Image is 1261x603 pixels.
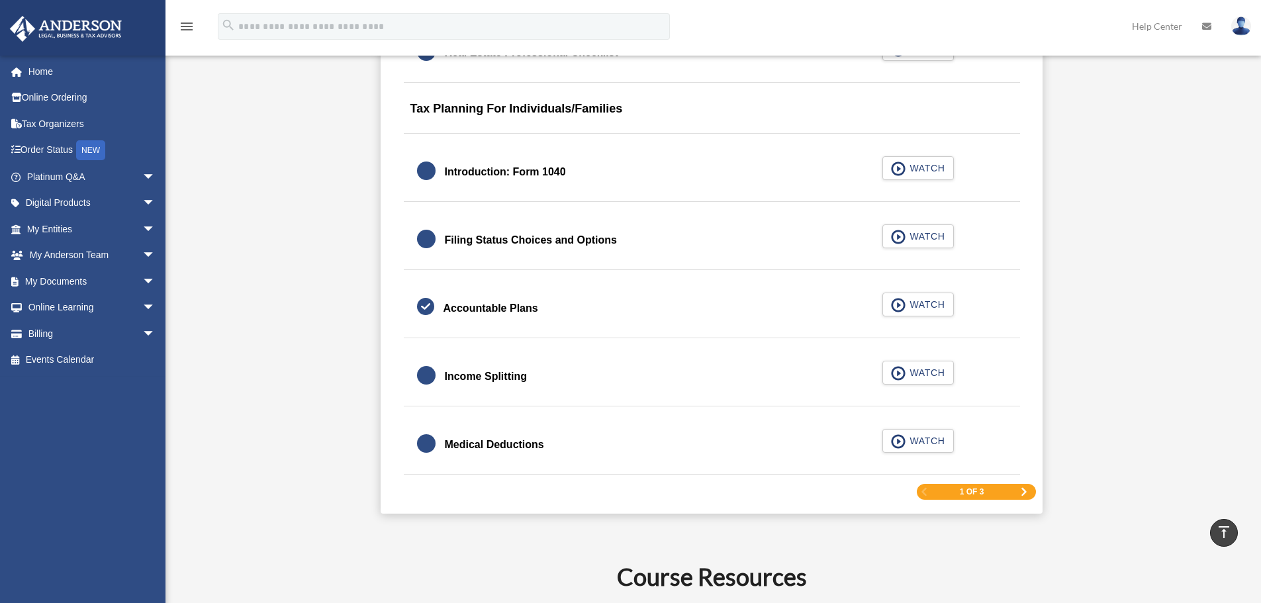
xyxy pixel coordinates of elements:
[445,231,617,250] div: Filing Status Choices and Options
[142,295,169,322] span: arrow_drop_down
[882,429,954,453] button: WATCH
[76,140,105,160] div: NEW
[404,92,1020,134] div: Tax Planning For Individuals/Families
[1020,487,1028,496] a: Next Page
[445,436,544,454] div: Medical Deductions
[9,58,175,85] a: Home
[417,361,1007,393] a: Income Splitting WATCH
[142,216,169,243] span: arrow_drop_down
[882,293,954,316] button: WATCH
[9,163,175,190] a: Platinum Q&Aarrow_drop_down
[9,347,175,373] a: Events Calendar
[417,156,1007,188] a: Introduction: Form 1040 WATCH
[882,156,954,180] button: WATCH
[906,162,945,175] span: WATCH
[9,216,175,242] a: My Entitiesarrow_drop_down
[221,18,236,32] i: search
[142,320,169,348] span: arrow_drop_down
[9,190,175,216] a: Digital Productsarrow_drop_down
[960,488,984,496] span: 1 of 3
[882,224,954,248] button: WATCH
[1210,519,1238,547] a: vertical_align_top
[1216,524,1232,540] i: vertical_align_top
[9,295,175,321] a: Online Learningarrow_drop_down
[142,268,169,295] span: arrow_drop_down
[417,293,1007,324] a: Accountable Plans WATCH
[179,23,195,34] a: menu
[9,268,175,295] a: My Documentsarrow_drop_down
[417,224,1007,256] a: Filing Status Choices and Options WATCH
[142,190,169,217] span: arrow_drop_down
[225,560,1199,593] h2: Course Resources
[9,137,175,164] a: Order StatusNEW
[9,320,175,347] a: Billingarrow_drop_down
[9,242,175,269] a: My Anderson Teamarrow_drop_down
[445,367,527,386] div: Income Splitting
[142,163,169,191] span: arrow_drop_down
[882,361,954,385] button: WATCH
[9,111,175,137] a: Tax Organizers
[417,429,1007,461] a: Medical Deductions WATCH
[906,298,945,311] span: WATCH
[1231,17,1251,36] img: User Pic
[179,19,195,34] i: menu
[9,85,175,111] a: Online Ordering
[6,16,126,42] img: Anderson Advisors Platinum Portal
[142,242,169,269] span: arrow_drop_down
[906,366,945,379] span: WATCH
[906,230,945,243] span: WATCH
[445,163,566,181] div: Introduction: Form 1040
[444,299,538,318] div: Accountable Plans
[906,434,945,447] span: WATCH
